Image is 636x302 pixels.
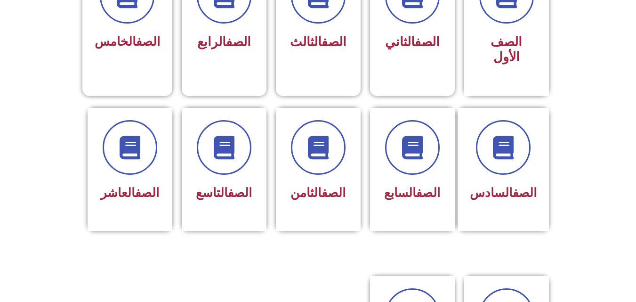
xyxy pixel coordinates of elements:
span: الخامس [95,34,160,49]
a: الصف [136,34,160,49]
span: الرابع [197,34,251,49]
span: السادس [470,186,537,200]
span: التاسع [196,186,252,200]
a: الصف [513,186,537,200]
a: الصف [415,34,440,49]
span: الثامن [290,186,346,200]
a: الصف [228,186,252,200]
span: الصف الأول [491,34,522,65]
a: الصف [322,34,346,49]
a: الصف [226,34,251,49]
a: الصف [322,186,346,200]
span: الثاني [385,34,440,49]
span: الثالث [290,34,346,49]
a: الصف [135,186,159,200]
span: السابع [384,186,440,200]
span: العاشر [101,186,159,200]
a: الصف [416,186,440,200]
